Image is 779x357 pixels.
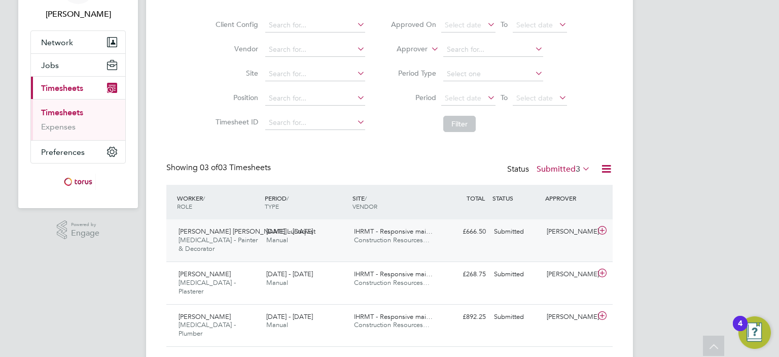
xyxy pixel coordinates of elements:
[354,312,433,321] span: IHRMT - Responsive mai…
[543,189,595,207] div: APPROVER
[490,309,543,326] div: Submitted
[166,163,273,173] div: Showing
[31,54,125,76] button: Jobs
[498,18,511,31] span: To
[265,116,365,130] input: Search for...
[31,99,125,140] div: Timesheets
[265,43,365,57] input: Search for...
[352,202,377,210] span: VENDOR
[445,20,481,29] span: Select date
[71,229,99,238] span: Engage
[200,163,218,173] span: 03 of
[265,18,365,33] input: Search for...
[354,270,433,278] span: IHRMT - Responsive mai…
[213,93,258,102] label: Position
[179,236,258,253] span: [MEDICAL_DATA] - Painter & Decorator
[31,77,125,99] button: Timesheets
[41,122,76,132] a: Expenses
[490,266,543,283] div: Submitted
[543,309,595,326] div: [PERSON_NAME]
[179,270,231,278] span: [PERSON_NAME]
[391,93,436,102] label: Period
[41,60,59,70] span: Jobs
[213,117,258,126] label: Timesheet ID
[31,141,125,163] button: Preferences
[490,189,543,207] div: STATUS
[543,266,595,283] div: [PERSON_NAME]
[350,189,438,215] div: SITE
[391,69,436,78] label: Period Type
[41,108,83,117] a: Timesheets
[287,194,289,202] span: /
[266,236,288,244] span: Manual
[41,147,85,157] span: Preferences
[266,270,313,278] span: [DATE] - [DATE]
[365,194,367,202] span: /
[391,20,436,29] label: Approved On
[200,163,271,173] span: 03 Timesheets
[266,312,313,321] span: [DATE] - [DATE]
[41,83,83,93] span: Timesheets
[437,223,490,240] div: £666.50
[179,320,236,338] span: [MEDICAL_DATA] - Plumber
[266,320,288,329] span: Manual
[265,202,279,210] span: TYPE
[57,220,100,240] a: Powered byEngage
[174,189,262,215] div: WORKER
[437,309,490,326] div: £892.25
[265,91,365,106] input: Search for...
[382,44,428,54] label: Approver
[576,164,580,174] span: 3
[738,316,771,349] button: Open Resource Center, 4 new notifications
[30,8,126,20] span: Michael Leslie
[543,223,595,240] div: [PERSON_NAME]
[354,227,433,236] span: IHRMT - Responsive mai…
[443,116,476,132] button: Filter
[179,312,231,321] span: [PERSON_NAME]
[516,93,553,103] span: Select date
[266,278,288,287] span: Manual
[537,164,590,174] label: Submitted
[498,91,511,104] span: To
[203,194,205,202] span: /
[354,320,430,329] span: Construction Resources…
[41,38,73,47] span: Network
[516,20,553,29] span: Select date
[60,174,96,190] img: torus-logo-retina.png
[31,31,125,53] button: Network
[265,67,365,81] input: Search for...
[179,227,315,236] span: [PERSON_NAME] [PERSON_NAME] Lundqvist
[266,227,313,236] span: [DATE] - [DATE]
[507,163,592,177] div: Status
[354,236,430,244] span: Construction Resources…
[262,189,350,215] div: PERIOD
[490,223,543,240] div: Submitted
[354,278,430,287] span: Construction Resources…
[445,93,481,103] span: Select date
[467,194,485,202] span: TOTAL
[213,44,258,53] label: Vendor
[738,323,742,337] div: 4
[177,202,192,210] span: ROLE
[443,67,543,81] input: Select one
[213,20,258,29] label: Client Config
[179,278,236,296] span: [MEDICAL_DATA] - Plasterer
[213,69,258,78] label: Site
[437,266,490,283] div: £268.75
[71,220,99,229] span: Powered by
[30,174,126,190] a: Go to home page
[443,43,543,57] input: Search for...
